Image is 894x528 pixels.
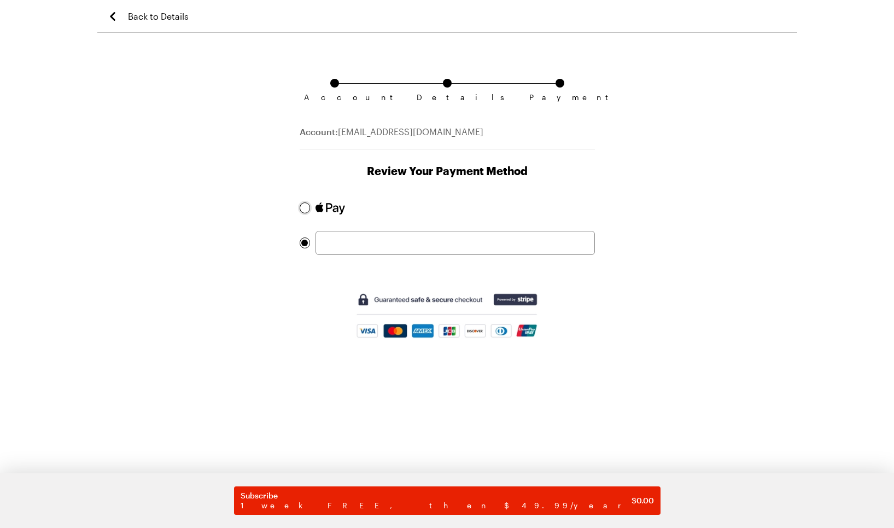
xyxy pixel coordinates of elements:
[355,292,539,339] img: Guaranteed safe and secure checkout powered by Stripe
[300,125,595,150] div: [EMAIL_ADDRESS][DOMAIN_NAME]
[304,93,365,102] span: Account
[128,10,189,23] span: Back to Details
[300,163,595,178] h1: Review Your Payment Method
[417,93,478,102] span: Details
[632,495,654,506] span: $ 0.00
[322,236,589,250] iframe: Secure card payment input frame
[300,126,338,137] span: Account:
[241,491,632,501] span: Subscribe
[315,202,345,214] img: Pay with Apple Pay
[443,79,452,93] a: Details
[529,93,591,102] span: Payment
[300,79,595,93] ol: Subscription checkout form navigation
[234,486,661,515] button: Subscribe1 week FREE, then $49.99/year$0.00
[241,501,632,510] span: 1 week FREE, then $49.99/year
